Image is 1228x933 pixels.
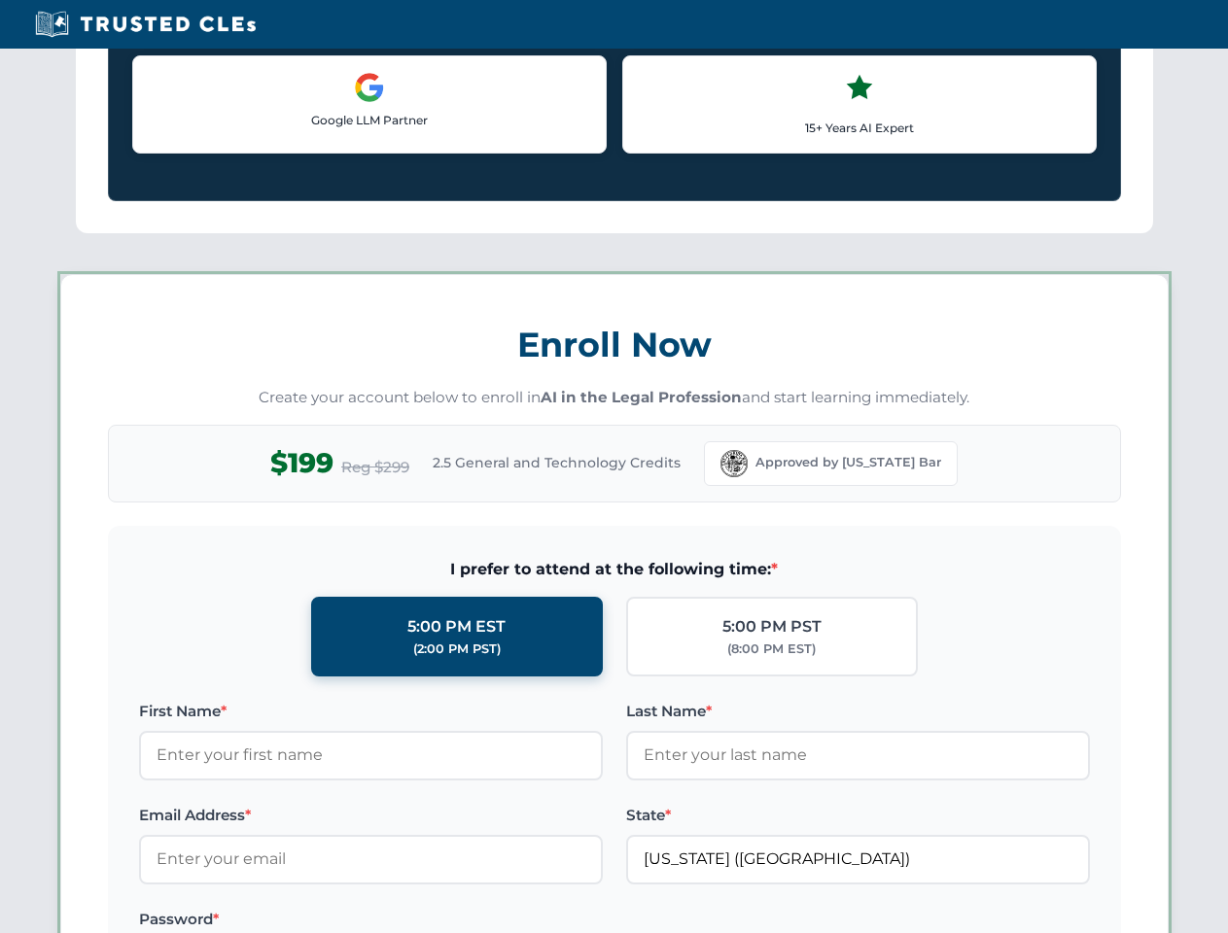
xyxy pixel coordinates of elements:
label: Last Name [626,700,1090,723]
p: Create your account below to enroll in and start learning immediately. [108,387,1121,409]
input: Enter your last name [626,731,1090,779]
div: 5:00 PM PST [722,614,822,639]
input: Florida (FL) [626,835,1090,883]
label: Email Address [139,804,603,827]
div: (8:00 PM EST) [727,639,816,659]
span: 2.5 General and Technology Credits [433,452,681,473]
span: I prefer to attend at the following time: [139,557,1090,582]
label: State [626,804,1090,827]
label: Password [139,908,603,931]
div: (2:00 PM PST) [413,639,501,659]
img: Google [354,72,385,103]
p: 15+ Years AI Expert [639,119,1080,137]
label: First Name [139,700,603,723]
input: Enter your email [139,835,603,883]
img: Florida Bar [720,450,748,477]
img: Trusted CLEs [29,10,262,39]
span: Reg $299 [341,456,409,479]
div: 5:00 PM EST [407,614,506,639]
h3: Enroll Now [108,314,1121,375]
span: Approved by [US_STATE] Bar [755,453,941,472]
input: Enter your first name [139,731,603,779]
span: $199 [270,441,333,485]
p: Google LLM Partner [149,111,590,129]
strong: AI in the Legal Profession [541,388,742,406]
